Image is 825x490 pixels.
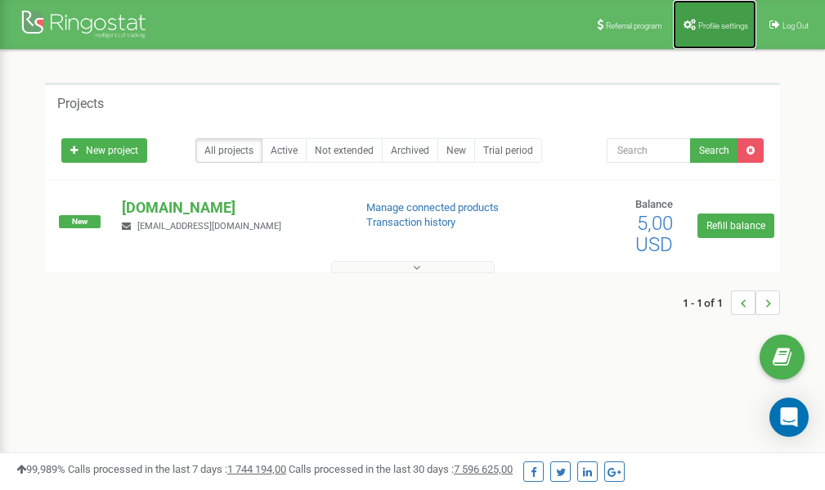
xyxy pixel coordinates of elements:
[690,138,738,163] button: Search
[437,138,475,163] a: New
[606,21,662,30] span: Referral program
[698,21,748,30] span: Profile settings
[782,21,809,30] span: Log Out
[61,138,147,163] a: New project
[16,463,65,475] span: 99,989%
[474,138,542,163] a: Trial period
[122,197,339,218] p: [DOMAIN_NAME]
[289,463,513,475] span: Calls processed in the last 30 days :
[137,221,281,232] span: [EMAIL_ADDRESS][DOMAIN_NAME]
[683,274,780,331] nav: ...
[769,398,809,437] div: Open Intercom Messenger
[635,212,673,256] span: 5,00 USD
[195,138,262,163] a: All projects
[68,463,286,475] span: Calls processed in the last 7 days :
[262,138,307,163] a: Active
[607,138,691,163] input: Search
[366,201,499,214] a: Manage connected products
[382,138,438,163] a: Archived
[366,216,455,228] a: Transaction history
[306,138,383,163] a: Not extended
[635,198,673,210] span: Balance
[59,215,101,228] span: New
[57,97,104,111] h5: Projects
[697,214,774,238] a: Refill balance
[454,463,513,475] u: 7 596 625,00
[683,290,731,315] span: 1 - 1 of 1
[227,463,286,475] u: 1 744 194,00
